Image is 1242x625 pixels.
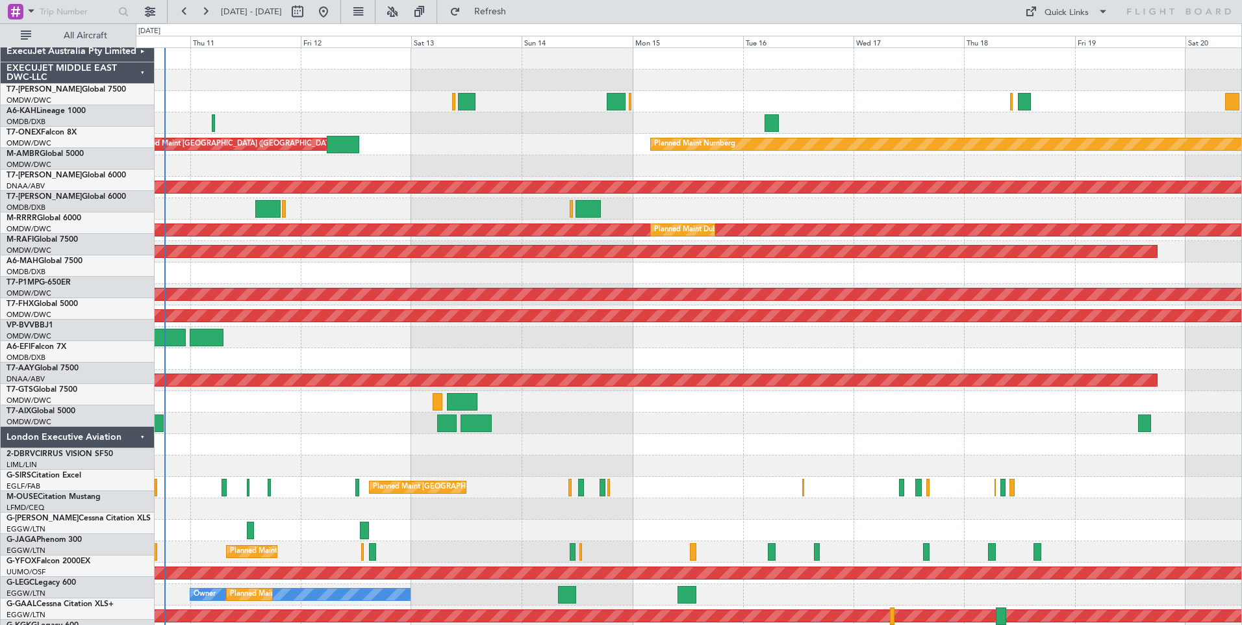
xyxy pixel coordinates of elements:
[6,267,45,277] a: OMDB/DXB
[6,493,101,501] a: M-OUSECitation Mustang
[463,7,518,16] span: Refresh
[133,134,338,154] div: Planned Maint [GEOGRAPHIC_DATA] ([GEOGRAPHIC_DATA])
[654,220,782,240] div: Planned Maint Dubai (Al Maktoum Intl)
[6,460,37,470] a: LIML/LIN
[6,214,81,222] a: M-RRRRGlobal 6000
[6,353,45,363] a: OMDB/DXB
[6,117,45,127] a: OMDB/DXB
[6,236,34,244] span: M-RAFI
[6,129,77,136] a: T7-ONEXFalcon 8X
[6,300,78,308] a: T7-FHXGlobal 5000
[230,585,435,604] div: Planned Maint [GEOGRAPHIC_DATA] ([GEOGRAPHIC_DATA])
[34,31,137,40] span: All Aircraft
[194,585,216,604] div: Owner
[6,481,40,491] a: EGLF/FAB
[6,557,36,565] span: G-YFOX
[633,36,743,47] div: Mon 15
[221,6,282,18] span: [DATE] - [DATE]
[6,193,126,201] a: T7-[PERSON_NAME]Global 6000
[6,193,82,201] span: T7-[PERSON_NAME]
[6,450,35,458] span: 2-DBRV
[6,203,45,212] a: OMDB/DXB
[654,134,735,154] div: Planned Maint Nurnberg
[6,107,86,115] a: A6-KAHLineage 1000
[6,160,51,170] a: OMDW/DWC
[6,546,45,555] a: EGGW/LTN
[6,288,51,298] a: OMDW/DWC
[6,86,126,94] a: T7-[PERSON_NAME]Global 7500
[6,364,79,372] a: T7-AAYGlobal 7500
[6,600,114,608] a: G-GAALCessna Citation XLS+
[6,257,82,265] a: A6-MAHGlobal 7500
[854,36,964,47] div: Wed 17
[6,417,51,427] a: OMDW/DWC
[6,579,76,587] a: G-LEGCLegacy 600
[6,343,31,351] span: A6-EFI
[6,150,84,158] a: M-AMBRGlobal 5000
[743,36,854,47] div: Tue 16
[6,450,113,458] a: 2-DBRVCIRRUS VISION SF50
[6,407,75,415] a: T7-AIXGlobal 5000
[6,610,45,620] a: EGGW/LTN
[6,310,51,320] a: OMDW/DWC
[6,322,34,329] span: VP-BVV
[6,364,34,372] span: T7-AAY
[301,36,411,47] div: Fri 12
[6,579,34,587] span: G-LEGC
[1019,1,1115,22] button: Quick Links
[6,322,53,329] a: VP-BVVBBJ1
[6,300,34,308] span: T7-FHX
[138,26,160,37] div: [DATE]
[6,536,36,544] span: G-JAGA
[14,25,141,46] button: All Aircraft
[964,36,1074,47] div: Thu 18
[6,407,31,415] span: T7-AIX
[6,279,71,287] a: T7-P1MPG-650ER
[6,503,44,513] a: LFMD/CEQ
[6,374,45,384] a: DNAA/ABV
[522,36,632,47] div: Sun 14
[6,493,38,501] span: M-OUSE
[6,386,77,394] a: T7-GTSGlobal 7500
[6,150,40,158] span: M-AMBR
[6,472,81,479] a: G-SIRSCitation Excel
[6,181,45,191] a: DNAA/ABV
[6,236,78,244] a: M-RAFIGlobal 7500
[6,129,41,136] span: T7-ONEX
[6,172,82,179] span: T7-[PERSON_NAME]
[373,478,577,497] div: Planned Maint [GEOGRAPHIC_DATA] ([GEOGRAPHIC_DATA])
[6,279,39,287] span: T7-P1MP
[6,524,45,534] a: EGGW/LTN
[190,36,301,47] div: Thu 11
[6,589,45,598] a: EGGW/LTN
[6,257,38,265] span: A6-MAH
[6,331,51,341] a: OMDW/DWC
[6,246,51,255] a: OMDW/DWC
[444,1,522,22] button: Refresh
[6,386,33,394] span: T7-GTS
[6,138,51,148] a: OMDW/DWC
[6,214,37,222] span: M-RRRR
[6,86,82,94] span: T7-[PERSON_NAME]
[6,515,151,522] a: G-[PERSON_NAME]Cessna Citation XLS
[6,567,45,577] a: UUMO/OSF
[40,2,114,21] input: Trip Number
[6,107,36,115] span: A6-KAH
[6,472,31,479] span: G-SIRS
[6,515,79,522] span: G-[PERSON_NAME]
[1075,36,1185,47] div: Fri 19
[6,343,66,351] a: A6-EFIFalcon 7X
[6,600,36,608] span: G-GAAL
[6,536,82,544] a: G-JAGAPhenom 300
[1045,6,1089,19] div: Quick Links
[6,172,126,179] a: T7-[PERSON_NAME]Global 6000
[6,96,51,105] a: OMDW/DWC
[411,36,522,47] div: Sat 13
[6,557,90,565] a: G-YFOXFalcon 2000EX
[230,542,435,561] div: Planned Maint [GEOGRAPHIC_DATA] ([GEOGRAPHIC_DATA])
[6,224,51,234] a: OMDW/DWC
[6,396,51,405] a: OMDW/DWC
